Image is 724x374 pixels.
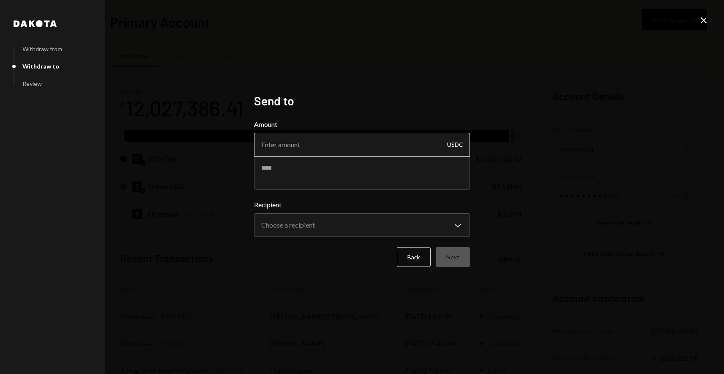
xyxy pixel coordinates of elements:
[254,119,470,129] label: Amount
[254,200,470,210] label: Recipient
[397,247,431,267] button: Back
[254,93,470,109] h2: Send to
[22,45,62,52] div: Withdraw from
[447,133,463,157] div: USDC
[254,133,470,157] input: Enter amount
[22,63,59,70] div: Withdraw to
[254,213,470,237] button: Recipient
[22,80,42,87] div: Review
